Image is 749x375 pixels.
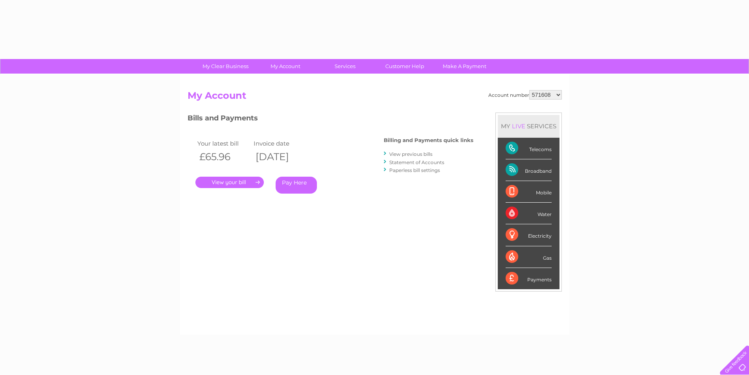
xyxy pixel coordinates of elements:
div: Water [506,203,552,224]
div: MY SERVICES [498,115,559,137]
a: Pay Here [276,177,317,194]
div: Gas [506,246,552,268]
td: Invoice date [252,138,308,149]
div: Payments [506,268,552,289]
div: Telecoms [506,138,552,159]
a: My Clear Business [193,59,258,74]
a: Services [313,59,377,74]
th: £65.96 [195,149,252,165]
div: Account number [488,90,562,100]
div: Electricity [506,224,552,246]
div: LIVE [510,122,527,130]
a: . [195,177,264,188]
div: Mobile [506,181,552,203]
h3: Bills and Payments [188,113,473,126]
a: Statement of Accounts [389,159,444,165]
h2: My Account [188,90,562,105]
td: Your latest bill [195,138,252,149]
a: My Account [253,59,318,74]
a: Customer Help [372,59,437,74]
a: View previous bills [389,151,432,157]
a: Make A Payment [432,59,497,74]
a: Paperless bill settings [389,167,440,173]
div: Broadband [506,159,552,181]
h4: Billing and Payments quick links [384,137,473,143]
th: [DATE] [252,149,308,165]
